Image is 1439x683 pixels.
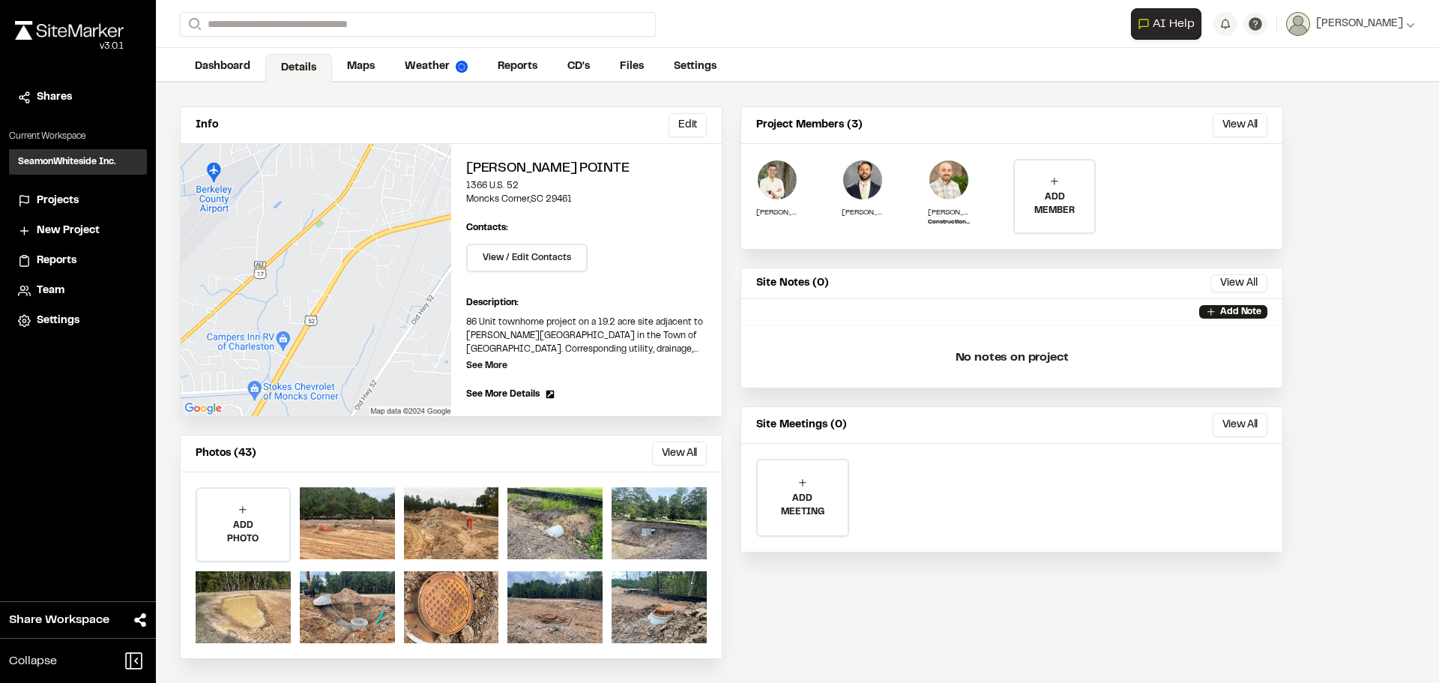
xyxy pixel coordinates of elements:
p: Moncks Corner , SC 29461 [466,193,707,206]
button: View All [652,442,707,466]
p: 86 Unit townhome project on a 19.2 acre site adjacent to [PERSON_NAME][GEOGRAPHIC_DATA] in the To... [466,316,707,356]
img: Jake Wastler [756,159,798,201]
p: ADD MEETING [758,492,848,519]
p: 1366 U.S. 52 [466,179,707,193]
button: [PERSON_NAME] [1286,12,1415,36]
span: Settings [37,313,79,329]
p: Description: [466,296,707,310]
p: ADD MEMBER [1015,190,1094,217]
p: Contacts: [466,221,508,235]
p: ADD PHOTO [197,519,289,546]
img: User [1286,12,1310,36]
p: [PERSON_NAME] [928,207,970,218]
button: Edit [669,113,707,137]
p: Current Workspace [9,130,147,143]
p: Add Note [1220,305,1261,319]
p: See More [466,359,507,373]
span: Share Workspace [9,611,109,629]
button: View All [1210,274,1267,292]
img: precipai.png [456,61,468,73]
p: Info [196,117,218,133]
div: Open AI Assistant [1131,8,1207,40]
a: Shares [18,89,138,106]
img: Sinuhe Perez [928,159,970,201]
button: Search [180,12,207,37]
a: Settings [659,52,731,81]
a: CD's [552,52,605,81]
a: Projects [18,193,138,209]
p: Site Meetings (0) [756,417,847,433]
h2: [PERSON_NAME] Pointe [466,159,707,179]
p: [PERSON_NAME] [842,207,884,218]
a: Weather [390,52,483,81]
button: View All [1213,113,1267,137]
h3: SeamonWhiteside Inc. [18,155,116,169]
a: Reports [18,253,138,269]
button: View / Edit Contacts [466,244,588,272]
a: Files [605,52,659,81]
a: Dashboard [180,52,265,81]
p: [PERSON_NAME] [756,207,798,218]
span: See More Details [466,388,540,401]
a: Team [18,283,138,299]
a: New Project [18,223,138,239]
p: Construction Administration Field Representative [928,218,970,227]
span: Shares [37,89,72,106]
span: [PERSON_NAME] [1316,16,1403,32]
p: Photos (43) [196,445,256,462]
a: Details [265,54,332,82]
div: Oh geez...please don't... [15,40,124,53]
a: Maps [332,52,390,81]
span: Reports [37,253,76,269]
a: Reports [483,52,552,81]
button: Open AI Assistant [1131,8,1201,40]
span: Collapse [9,652,57,670]
span: New Project [37,223,100,239]
p: Site Notes (0) [756,275,829,292]
img: Douglas Jennings [842,159,884,201]
span: AI Help [1153,15,1195,33]
button: View All [1213,413,1267,437]
p: Project Members (3) [756,117,863,133]
p: No notes on project [753,334,1270,382]
span: Team [37,283,64,299]
a: Settings [18,313,138,329]
img: rebrand.png [15,21,124,40]
span: Projects [37,193,79,209]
